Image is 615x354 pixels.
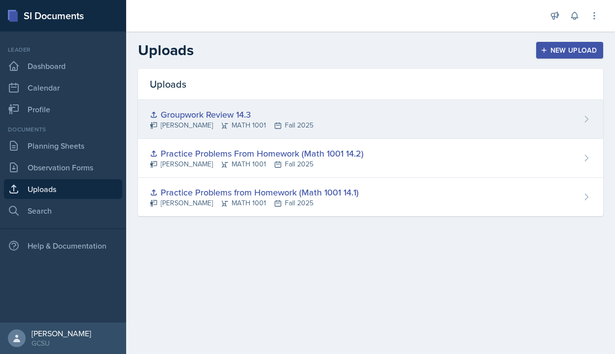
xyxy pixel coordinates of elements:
button: New Upload [536,42,604,59]
div: [PERSON_NAME] MATH 1001 Fall 2025 [150,198,359,208]
a: Planning Sheets [4,136,122,156]
h2: Uploads [138,41,194,59]
div: Practice Problems from Homework (Math 1001 14.1) [150,186,359,199]
a: Observation Forms [4,158,122,177]
a: Practice Problems from Homework (Math 1001 14.1) [PERSON_NAME]MATH 1001Fall 2025 [138,178,603,216]
div: GCSU [32,338,91,348]
a: Groupwork Review 14.3 [PERSON_NAME]MATH 1001Fall 2025 [138,100,603,139]
a: Calendar [4,78,122,97]
div: [PERSON_NAME] [32,328,91,338]
div: [PERSON_NAME] MATH 1001 Fall 2025 [150,120,313,130]
div: Leader [4,45,122,54]
div: Uploads [138,69,603,100]
div: Groupwork Review 14.3 [150,108,313,121]
a: Search [4,201,122,221]
div: Documents [4,125,122,134]
div: New Upload [543,46,597,54]
a: Uploads [4,179,122,199]
a: Dashboard [4,56,122,76]
a: Practice Problems From Homework (Math 1001 14.2) [PERSON_NAME]MATH 1001Fall 2025 [138,139,603,178]
div: Help & Documentation [4,236,122,256]
div: [PERSON_NAME] MATH 1001 Fall 2025 [150,159,364,169]
div: Practice Problems From Homework (Math 1001 14.2) [150,147,364,160]
a: Profile [4,99,122,119]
